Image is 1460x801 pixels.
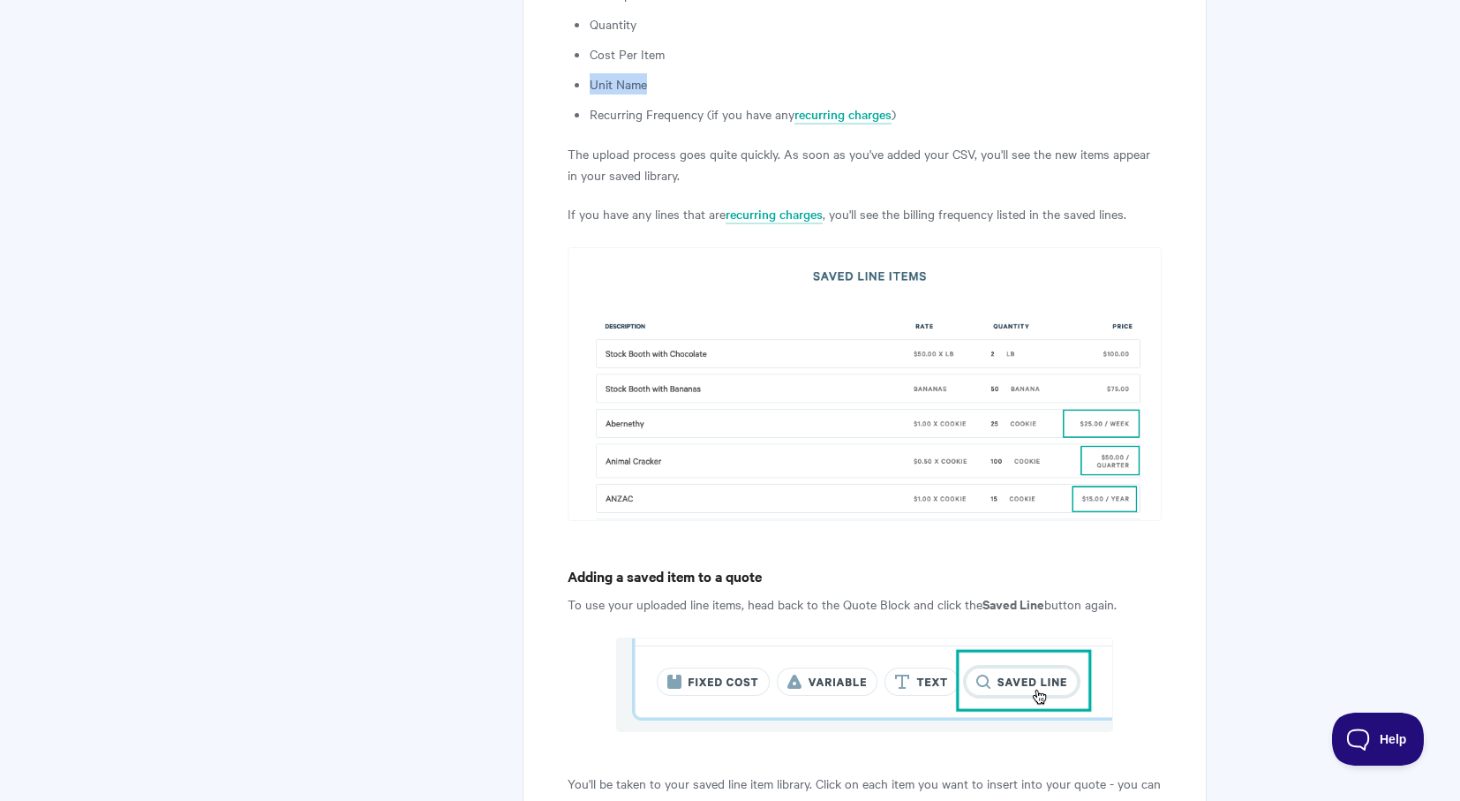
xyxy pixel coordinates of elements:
img: file-BYI90f2N0Q.png [568,247,1162,521]
p: The upload process goes quite quickly. As soon as you've added your CSV, you'll see the new items... [568,143,1162,185]
strong: Saved Line [982,594,1044,613]
li: Cost Per Item [590,43,1162,64]
a: recurring charges [726,205,823,224]
li: Recurring Frequency (if you have any ) [590,103,1162,125]
li: Unit Name [590,73,1162,94]
iframe: Toggle Customer Support [1332,713,1425,766]
p: To use your uploaded line items, head back to the Quote Block and click the button again. [568,593,1162,615]
a: recurring charges [794,105,892,125]
h4: Adding a saved item to a quote [568,565,1162,587]
p: If you have any lines that are , you'll see the billing frequency listed in the saved lines. [568,203,1162,224]
li: Quantity [590,13,1162,34]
